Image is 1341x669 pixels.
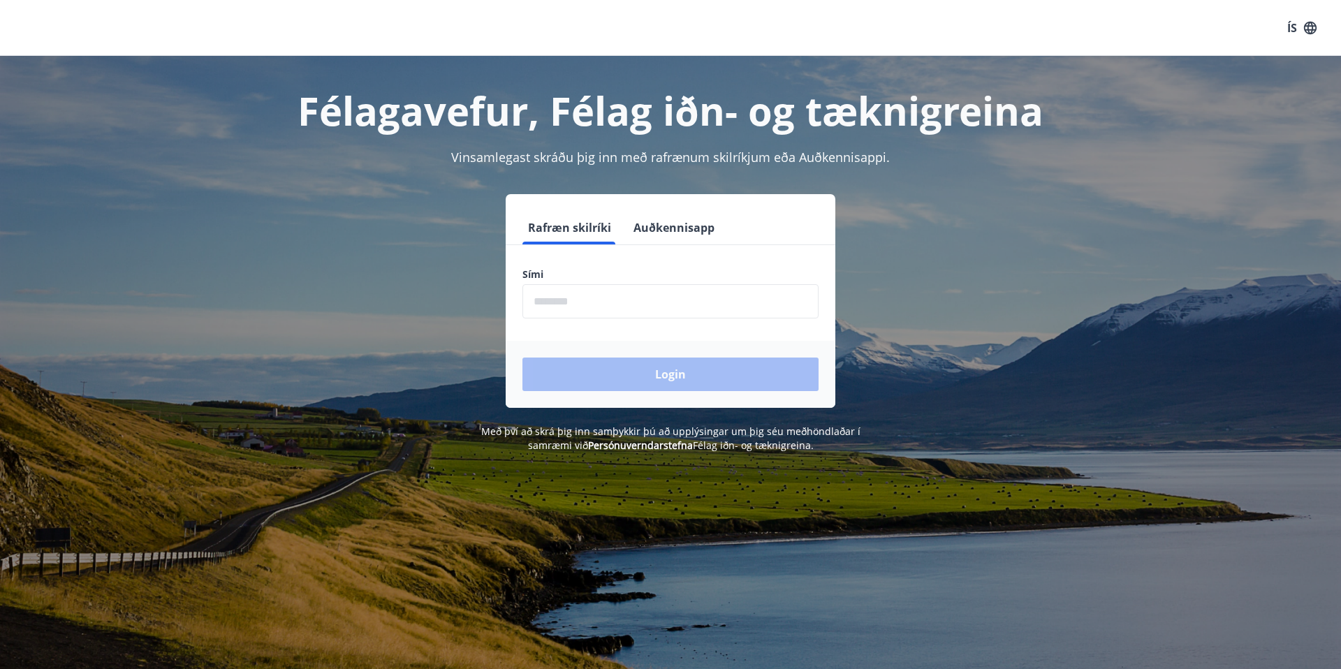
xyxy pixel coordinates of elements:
span: Með því að skrá þig inn samþykkir þú að upplýsingar um þig séu meðhöndlaðar í samræmi við Félag i... [481,425,860,452]
button: Rafræn skilríki [522,211,617,244]
span: Vinsamlegast skráðu þig inn með rafrænum skilríkjum eða Auðkennisappi. [451,149,890,166]
a: Persónuverndarstefna [588,439,693,452]
label: Sími [522,267,819,281]
h1: Félagavefur, Félag iðn- og tæknigreina [184,84,1157,137]
button: ÍS [1280,15,1324,41]
button: Auðkennisapp [628,211,720,244]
